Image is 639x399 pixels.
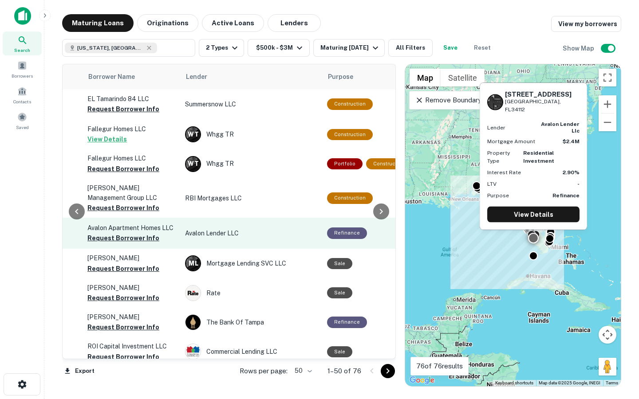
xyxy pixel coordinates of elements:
p: Purpose [487,192,509,199]
span: Purpose [328,71,353,82]
button: Request Borrower Info [87,233,159,243]
span: Borrower Name [88,71,135,82]
span: Lender [186,71,207,82]
p: Fallegur Homes LLC [87,124,176,134]
p: Avalon Apartment Homes LLC [87,223,176,233]
a: Terms (opens in new tab) [606,380,618,385]
img: Google [407,375,437,386]
button: 2 Types [199,39,244,57]
a: Borrowers [3,57,42,81]
p: 1–50 of 76 [327,366,361,376]
p: W T [188,159,198,168]
strong: avalon lender llc [541,121,580,133]
img: picture [185,315,201,330]
div: 50 [291,364,313,377]
p: RBI Mortgages LLC [185,193,318,203]
p: [PERSON_NAME] [87,312,176,322]
p: Mortgage Amount [487,137,535,145]
button: Map camera controls [599,326,616,344]
div: Whgg TR [185,126,318,142]
button: Request Borrower Info [87,203,159,213]
div: This loan purpose was for construction [327,129,373,140]
button: Request Borrower Info [87,263,159,274]
p: 76 of 76 results [416,361,463,372]
strong: $2.4M [563,138,580,145]
p: Rows per page: [240,366,288,376]
button: Export [62,364,97,378]
div: This loan purpose was for construction [327,192,373,203]
p: Interest Rate [487,168,521,176]
div: The Bank Of Tampa [185,314,318,330]
button: Request Borrower Info [87,322,159,332]
button: Lenders [268,14,321,32]
button: Zoom in [599,95,616,113]
strong: Residential Investment [523,150,554,164]
a: Search [3,31,42,55]
button: Go to next page [381,364,395,378]
a: Contacts [3,83,42,107]
span: Saved [16,124,29,131]
div: Rate [185,285,318,301]
p: [GEOGRAPHIC_DATA], FL34112 [505,97,580,114]
div: Mortgage Lending SVC LLC [185,255,318,271]
th: Purpose [323,64,416,89]
button: Request Borrower Info [87,164,159,174]
button: Request Borrower Info [87,104,159,114]
div: Sale [327,287,352,298]
img: picture [185,286,201,301]
div: This is a portfolio loan with 3 properties [327,158,363,169]
div: 0 0 [405,64,621,386]
th: Lender [181,64,323,89]
p: [PERSON_NAME] Management Group LLC [87,183,176,203]
span: Search [14,47,30,54]
p: Remove Boundary [415,95,481,106]
div: This loan purpose was for construction [366,158,412,169]
p: ROI Capital Investment LLC [87,341,176,351]
div: Commercial Lending LLC [185,344,318,360]
button: Save your search to get updates of matches that match your search criteria. [436,39,465,57]
button: $500k - $3M [248,39,310,57]
p: [PERSON_NAME] [87,283,176,293]
a: Saved [3,109,42,133]
p: Summersnow LLC [185,99,318,109]
strong: 2.90% [563,169,580,176]
p: EL Tamarindo 84 LLC [87,94,176,104]
button: Request Borrower Info [87,352,159,362]
p: Fallegur Homes LLC [87,153,176,163]
button: Show satellite imagery [441,69,485,86]
span: Contacts [13,98,31,105]
button: Active Loans [202,14,264,32]
a: View Details [487,207,580,223]
p: Property Type [487,149,520,165]
th: Borrower Name [83,64,181,89]
p: Avalon Lender LLC [185,228,318,238]
span: Borrowers [12,72,33,79]
div: Sale [327,346,352,357]
div: Sale [327,258,352,269]
button: Originations [137,14,198,32]
p: W T [188,130,198,139]
p: Lender [487,123,505,131]
img: picture [185,344,201,359]
iframe: Chat Widget [595,328,639,371]
div: Maturing [DATE] [320,43,381,53]
h6: [STREET_ADDRESS] [505,90,580,98]
div: Whgg TR [185,156,318,172]
button: Keyboard shortcuts [495,380,533,386]
a: View my borrowers [551,16,621,32]
div: This loan purpose was for refinancing [327,227,367,239]
div: This loan purpose was for construction [327,98,373,110]
button: All Filters [388,39,433,57]
button: Toggle fullscreen view [599,69,616,86]
p: [PERSON_NAME] [87,253,176,263]
p: M L [189,259,198,268]
button: Request Borrower Info [87,293,159,303]
button: Maturing [DATE] [313,39,385,57]
h6: Show Map [563,43,596,53]
button: Maturing Loans [62,14,134,32]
